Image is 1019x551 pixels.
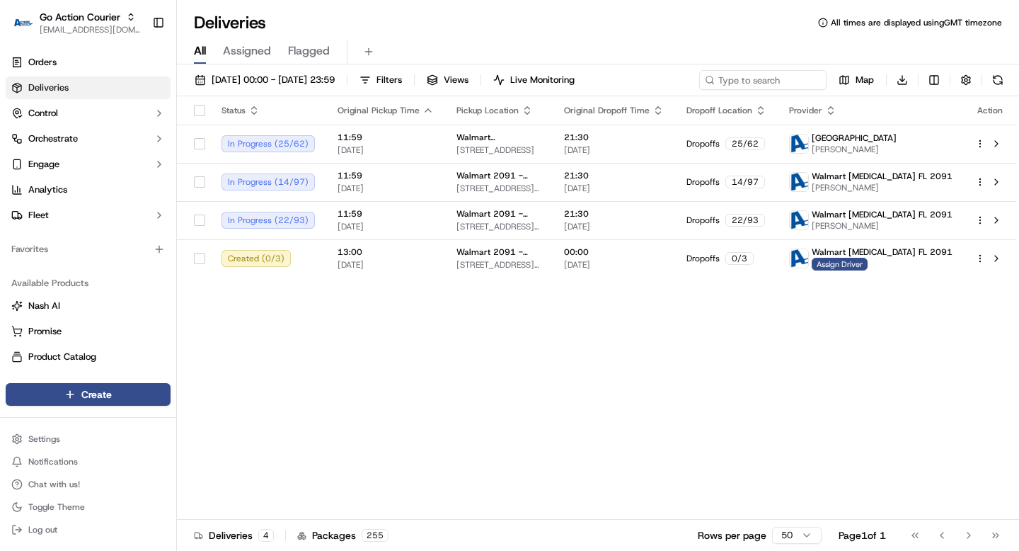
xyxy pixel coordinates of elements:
span: [PERSON_NAME] [812,220,952,232]
span: Walmart [MEDICAL_DATA] FL 2091 [812,246,952,258]
span: Log out [28,524,57,535]
span: Chat with us! [28,479,80,490]
span: 11:59 [338,132,434,143]
div: 0 / 3 [725,252,754,265]
span: 21:30 [564,170,664,181]
span: [GEOGRAPHIC_DATA] [812,132,897,144]
span: Original Dropoff Time [564,105,650,116]
div: 25 / 62 [725,137,765,150]
button: Toggle Theme [6,497,171,517]
span: Original Pickup Time [338,105,420,116]
span: Create [81,387,112,402]
span: Dropoffs [686,176,720,188]
button: Chat with us! [6,475,171,494]
span: Nash AI [28,300,60,312]
a: Deliveries [6,76,171,99]
button: Filters [353,70,408,90]
span: Walmart [MEDICAL_DATA] FL 2091 [812,209,952,220]
span: Promise [28,325,62,338]
span: [DATE] [564,221,664,232]
button: Log out [6,520,171,540]
button: Promise [6,320,171,343]
span: Engage [28,158,59,171]
span: Live Monitoring [510,74,575,86]
span: [DATE] 00:00 - [DATE] 23:59 [212,74,335,86]
span: Analytics [28,183,67,196]
span: 21:30 [564,132,664,143]
img: ActionCourier.png [790,135,808,153]
button: Views [420,70,475,90]
span: Views [444,74,468,86]
span: Walmart [STREET_ADDRESS] [456,132,541,143]
span: [DATE] [564,259,664,271]
span: Orchestrate [28,132,78,145]
span: [DATE] [338,259,434,271]
span: [PERSON_NAME] [812,144,897,155]
span: [DATE] [338,183,434,194]
button: Orchestrate [6,127,171,150]
span: Filters [376,74,402,86]
span: Assigned [223,42,271,59]
button: Fleet [6,204,171,227]
span: [STREET_ADDRESS][MEDICAL_DATA] [456,221,541,232]
span: 00:00 [564,246,664,258]
span: Walmart [MEDICAL_DATA] FL 2091 [812,171,952,182]
span: [STREET_ADDRESS][MEDICAL_DATA] [456,259,541,271]
span: Dropoffs [686,253,720,264]
div: 14 / 97 [725,176,765,188]
span: 13:00 [338,246,434,258]
span: [PERSON_NAME] [812,182,952,193]
a: Product Catalog [11,351,165,363]
div: Deliveries [194,528,274,543]
h1: Deliveries [194,11,266,34]
span: [DATE] [338,221,434,232]
div: Action [975,105,1005,116]
button: Product Catalog [6,346,171,368]
span: Deliveries [28,81,69,94]
span: [DATE] [564,183,664,194]
button: Live Monitoring [487,70,581,90]
span: Status [221,105,246,116]
span: Dropoffs [686,215,720,226]
img: ActionCourier.png [790,211,808,229]
button: [EMAIL_ADDRESS][DOMAIN_NAME] [40,24,141,35]
span: Product Catalog [28,351,96,363]
button: Nash AI [6,295,171,317]
button: Map [832,70,880,90]
img: Go Action Courier [11,18,34,26]
a: Orders [6,51,171,74]
span: Orders [28,56,57,69]
div: 22 / 93 [725,214,765,227]
div: Packages [297,528,388,543]
span: All [194,42,206,59]
span: Settings [28,433,60,445]
span: Flagged [288,42,330,59]
a: Analytics [6,178,171,201]
span: Control [28,107,58,120]
button: Create [6,383,171,406]
a: Promise [11,325,165,338]
input: Type to search [699,70,827,90]
span: Notifications [28,456,78,467]
span: Assign Driver [812,258,868,271]
span: Pickup Location [456,105,519,116]
span: [STREET_ADDRESS][MEDICAL_DATA] [456,183,541,194]
div: 4 [258,529,274,542]
span: Map [856,74,874,86]
button: Refresh [988,70,1008,90]
div: Page 1 of 1 [839,528,886,543]
span: [DATE] [338,144,434,156]
img: ActionCourier.png [790,249,808,268]
button: Control [6,102,171,125]
span: Walmart 2091 - [MEDICAL_DATA], [GEOGRAPHIC_DATA] [456,170,541,181]
p: Rows per page [698,528,766,543]
button: Go Action Courier [40,10,120,24]
span: 11:59 [338,170,434,181]
a: Nash AI [11,300,165,312]
button: Go Action CourierGo Action Courier[EMAIL_ADDRESS][DOMAIN_NAME] [6,6,146,40]
span: Dropoff Location [686,105,752,116]
span: Provider [789,105,822,116]
span: Walmart 2091 - [MEDICAL_DATA], [GEOGRAPHIC_DATA] [456,246,541,258]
